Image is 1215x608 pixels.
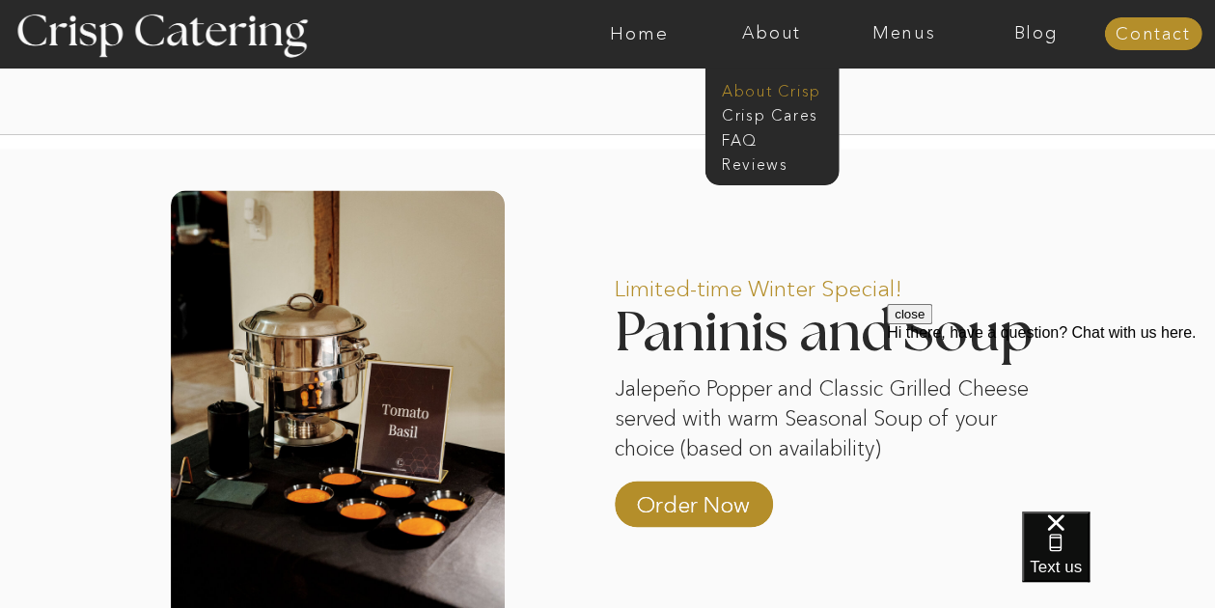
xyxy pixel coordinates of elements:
a: Crisp Cares [722,104,833,123]
a: Order Now [629,471,758,527]
h2: Paninis and Soup [615,305,1071,356]
a: About Crisp [722,80,833,98]
iframe: podium webchat widget bubble [1022,511,1215,608]
a: Home [573,24,705,43]
a: Contact [1104,25,1201,44]
a: faq [722,129,818,148]
a: Menus [838,24,970,43]
p: Limited-time Winter Special! [615,256,995,312]
iframe: podium webchat widget prompt [887,304,1215,536]
a: Blog [970,24,1102,43]
a: About [705,24,838,43]
a: Reviews [722,153,818,172]
p: Jalepeño Popper and Classic Grilled Cheese served with warm Seasonal Soup of your choice (based o... [615,373,1029,460]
